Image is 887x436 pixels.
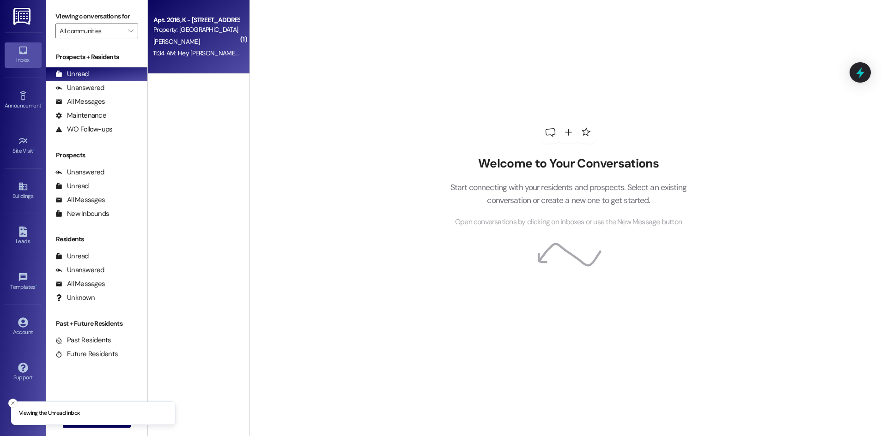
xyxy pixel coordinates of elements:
label: Viewing conversations for [55,9,138,24]
p: Viewing the Unread inbox [19,409,79,418]
div: Past + Future Residents [46,319,147,328]
i:  [128,27,133,35]
div: Unread [55,181,89,191]
div: Prospects [46,150,147,160]
a: Buildings [5,179,42,203]
div: Unread [55,251,89,261]
span: • [41,101,43,108]
a: Templates • [5,269,42,294]
span: Open conversations by clicking on inboxes or use the New Message button [455,216,682,228]
div: WO Follow-ups [55,125,112,134]
div: Residents [46,234,147,244]
a: Leads [5,224,42,249]
p: Start connecting with your residents and prospects. Select an existing conversation or create a n... [436,181,700,207]
button: Close toast [8,399,18,408]
div: All Messages [55,279,105,289]
a: Site Visit • [5,133,42,158]
div: All Messages [55,97,105,107]
div: Unanswered [55,265,104,275]
div: Apt. 2016, K - [STREET_ADDRESS] [153,15,239,25]
div: Unread [55,69,89,79]
div: Past Residents [55,335,111,345]
div: Prospects + Residents [46,52,147,62]
div: All Messages [55,195,105,205]
a: Account [5,315,42,340]
a: Inbox [5,42,42,67]
h2: Welcome to Your Conversations [436,156,700,171]
div: Future Residents [55,349,118,359]
span: • [33,146,35,153]
div: Unanswered [55,167,104,177]
span: [PERSON_NAME] [153,37,200,46]
div: New Inbounds [55,209,109,219]
div: Maintenance [55,111,106,120]
span: • [36,282,37,289]
a: Support [5,360,42,385]
img: ResiDesk Logo [13,8,32,25]
input: All communities [60,24,123,38]
div: Property: [GEOGRAPHIC_DATA] [153,25,239,35]
div: Unknown [55,293,95,303]
div: Unanswered [55,83,104,93]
